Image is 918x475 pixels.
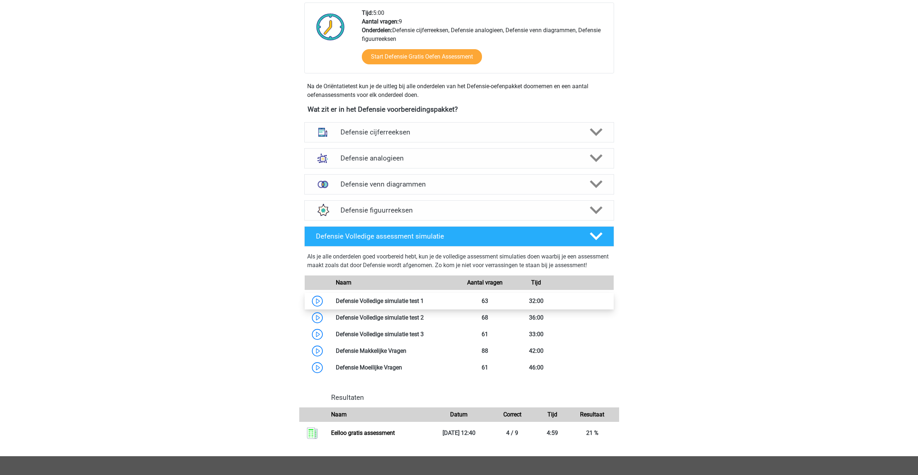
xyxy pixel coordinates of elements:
[362,49,482,64] a: Start Defensie Gratis Oefen Assessment
[316,232,578,240] h4: Defensie Volledige assessment simulatie
[356,9,613,73] div: 5:00 9 Defensie cijferreeksen, Defensie analogieen, Defensie venn diagrammen, Defensie figuurreeksen
[304,82,614,99] div: Na de Oriëntatietest kun je de uitleg bij alle onderdelen van het Defensie-oefenpakket doornemen ...
[362,9,373,16] b: Tijd:
[330,313,459,322] div: Defensie Volledige simulatie test 2
[459,278,510,287] div: Aantal vragen
[301,226,617,247] a: Defensie Volledige assessment simulatie
[326,410,432,419] div: Naam
[313,175,332,194] img: venn diagrammen
[301,122,617,142] a: cijferreeksen Defensie cijferreeksen
[331,429,395,436] a: Eelloo gratis assessment
[330,297,459,305] div: Defensie Volledige simulatie test 1
[307,252,611,273] div: Als je alle onderdelen goed voorbereid hebt, kun je de volledige assessment simulaties doen waarb...
[566,410,619,419] div: Resultaat
[340,206,578,214] h4: Defensie figuurreeksen
[313,201,332,220] img: figuurreeksen
[331,393,613,402] h4: Resultaten
[330,347,459,355] div: Defensie Makkelijke Vragen
[301,148,617,168] a: analogieen Defensie analogieen
[432,410,486,419] div: Datum
[308,105,611,114] h4: Wat zit er in het Defensie voorbereidingspakket?
[330,363,459,372] div: Defensie Moeilijke Vragen
[340,128,578,136] h4: Defensie cijferreeksen
[511,278,562,287] div: Tijd
[330,330,459,339] div: Defensie Volledige simulatie test 3
[340,180,578,188] h4: Defensie venn diagrammen
[330,278,459,287] div: Naam
[313,123,332,142] img: cijferreeksen
[312,9,349,45] img: Klok
[301,200,617,221] a: figuurreeksen Defensie figuurreeksen
[539,410,566,419] div: Tijd
[301,174,617,194] a: venn diagrammen Defensie venn diagrammen
[340,154,578,162] h4: Defensie analogieen
[362,27,392,34] b: Onderdelen:
[486,410,539,419] div: Correct
[362,18,399,25] b: Aantal vragen:
[313,149,332,168] img: analogieen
